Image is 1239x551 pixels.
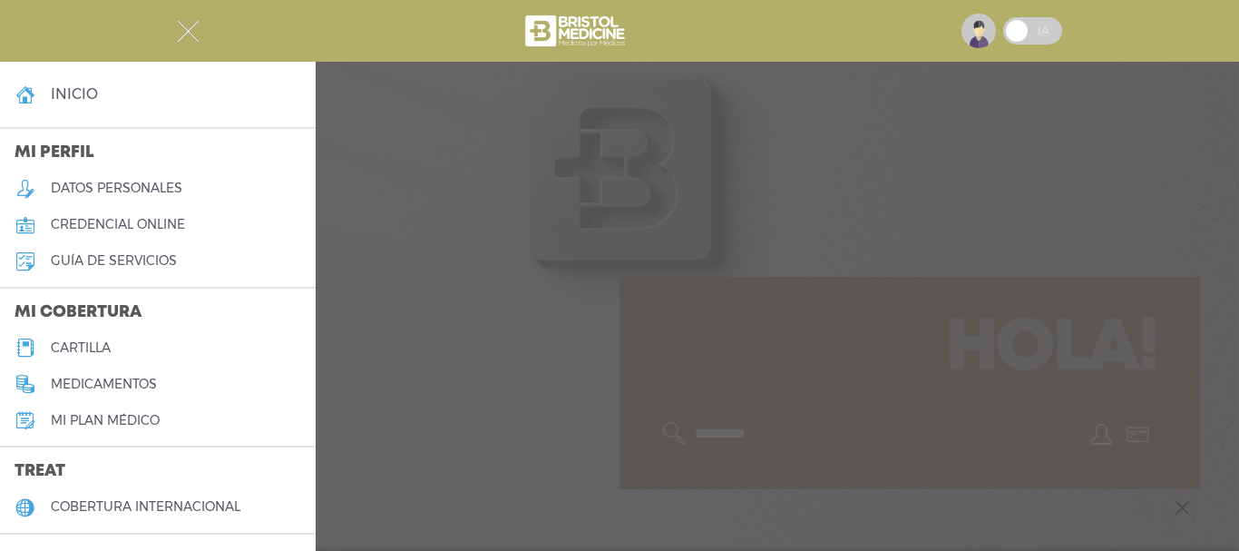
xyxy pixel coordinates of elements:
h5: medicamentos [51,377,157,392]
img: bristol-medicine-blanco.png [522,9,630,53]
h5: cartilla [51,340,111,356]
h4: inicio [51,85,98,103]
h5: guía de servicios [51,253,177,269]
h5: datos personales [51,181,182,196]
h5: Mi plan médico [51,413,160,428]
img: profile-placeholder.svg [961,14,996,48]
h5: credencial online [51,217,185,232]
h5: cobertura internacional [51,499,240,515]
img: Cober_menu-close-white.svg [177,20,200,43]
